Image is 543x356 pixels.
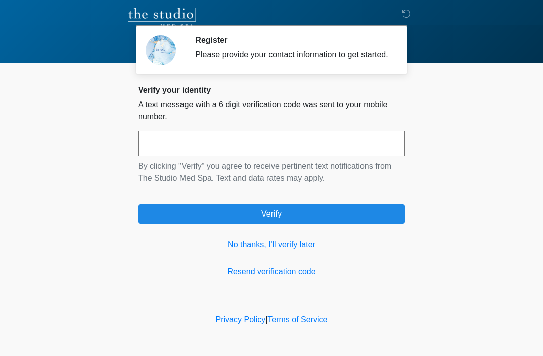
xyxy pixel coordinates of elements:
h2: Register [195,35,390,45]
button: Verify [138,204,405,224]
a: Resend verification code [138,266,405,278]
h2: Verify your identity [138,85,405,95]
p: By clicking "Verify" you agree to receive pertinent text notifications from The Studio Med Spa. T... [138,160,405,184]
a: Terms of Service [267,315,327,324]
a: | [265,315,267,324]
p: A text message with a 6 digit verification code was sent to your mobile number. [138,99,405,123]
a: No thanks, I'll verify later [138,239,405,251]
img: The Studio Med Spa Logo [128,8,196,28]
img: Agent Avatar [146,35,176,65]
a: Privacy Policy [216,315,266,324]
div: Please provide your contact information to get started. [195,49,390,61]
